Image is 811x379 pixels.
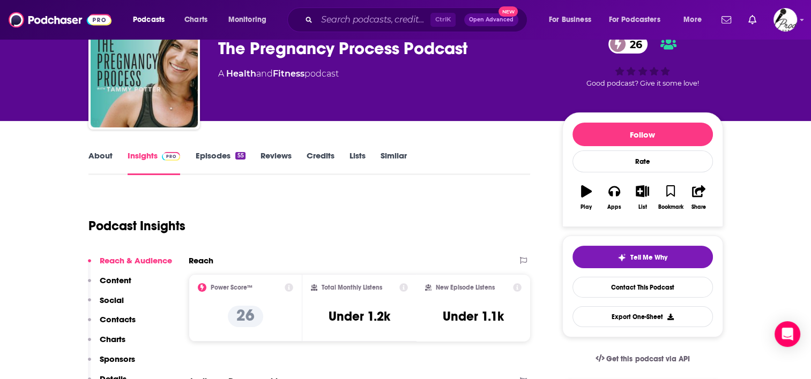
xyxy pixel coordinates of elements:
[218,67,339,80] div: A podcast
[184,12,207,27] span: Charts
[162,152,181,161] img: Podchaser Pro
[773,8,797,32] button: Show profile menu
[572,246,713,268] button: tell me why sparkleTell Me Why
[88,150,113,175] a: About
[619,35,648,54] span: 26
[88,334,125,354] button: Charts
[600,178,628,217] button: Apps
[88,218,185,234] h1: Podcast Insights
[322,284,382,291] h2: Total Monthly Listens
[189,255,213,266] h2: Reach
[464,13,518,26] button: Open AdvancedNew
[628,178,656,217] button: List
[606,354,689,363] span: Get this podcast via API
[498,6,518,17] span: New
[261,150,292,175] a: Reviews
[226,69,256,79] a: Health
[658,204,683,210] div: Bookmark
[9,10,111,30] img: Podchaser - Follow, Share and Rate Podcasts
[133,12,165,27] span: Podcasts
[684,178,712,217] button: Share
[88,255,172,275] button: Reach & Audience
[608,35,648,54] a: 26
[469,17,514,22] span: Open Advanced
[436,284,495,291] h2: New Episode Listens
[235,152,245,160] div: 55
[602,11,676,28] button: open menu
[88,295,124,315] button: Social
[587,346,698,372] a: Get this podcast via API
[676,11,715,28] button: open menu
[630,253,667,262] span: Tell Me Why
[581,204,592,210] div: Play
[88,275,131,295] button: Content
[125,11,178,28] button: open menu
[228,12,266,27] span: Monitoring
[221,11,280,28] button: open menu
[572,277,713,298] a: Contact This Podcast
[691,204,706,210] div: Share
[562,28,723,94] div: 26Good podcast? Give it some love!
[91,20,198,127] img: The Pregnancy Process Podcast
[717,11,735,29] a: Show notifications dropdown
[586,79,699,87] span: Good podcast? Give it some love!
[297,7,538,32] div: Search podcasts, credits, & more...
[100,354,135,364] p: Sponsors
[744,11,761,29] a: Show notifications dropdown
[88,314,136,334] button: Contacts
[609,12,660,27] span: For Podcasters
[657,178,684,217] button: Bookmark
[617,253,626,262] img: tell me why sparkle
[541,11,605,28] button: open menu
[775,321,800,347] div: Open Intercom Messenger
[430,13,456,27] span: Ctrl K
[100,255,172,266] p: Reach & Audience
[773,8,797,32] img: User Profile
[195,150,245,175] a: Episodes55
[228,306,263,327] p: 26
[317,11,430,28] input: Search podcasts, credits, & more...
[549,12,591,27] span: For Business
[572,123,713,146] button: Follow
[211,284,252,291] h2: Power Score™
[273,69,304,79] a: Fitness
[683,12,702,27] span: More
[307,150,334,175] a: Credits
[443,308,504,324] h3: Under 1.1k
[100,295,124,305] p: Social
[572,306,713,327] button: Export One-Sheet
[329,308,390,324] h3: Under 1.2k
[100,275,131,285] p: Content
[773,8,797,32] span: Logged in as sdonovan
[381,150,407,175] a: Similar
[349,150,366,175] a: Lists
[638,204,647,210] div: List
[100,334,125,344] p: Charts
[88,354,135,374] button: Sponsors
[572,150,713,172] div: Rate
[128,150,181,175] a: InsightsPodchaser Pro
[177,11,214,28] a: Charts
[256,69,273,79] span: and
[572,178,600,217] button: Play
[607,204,621,210] div: Apps
[100,314,136,324] p: Contacts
